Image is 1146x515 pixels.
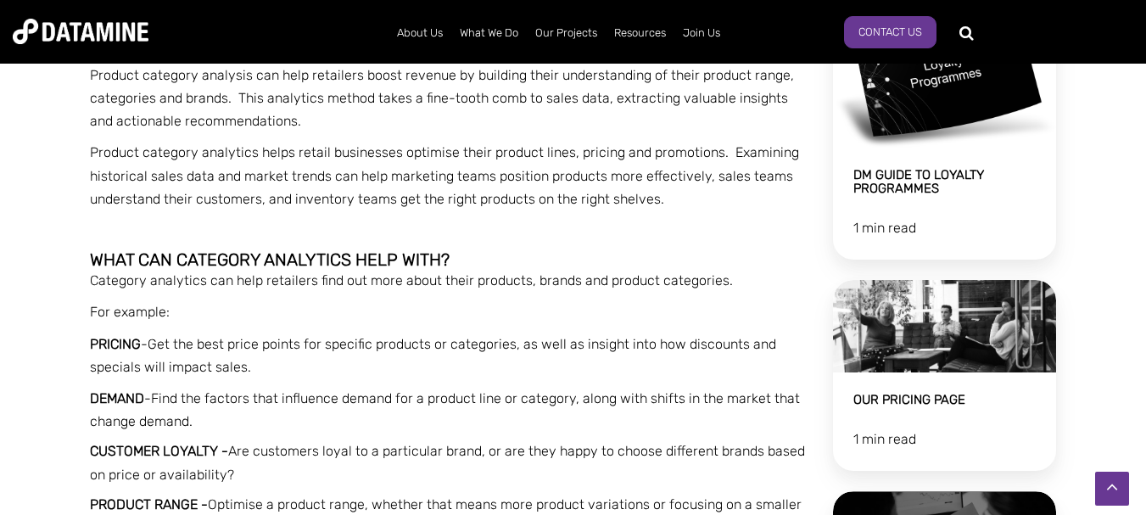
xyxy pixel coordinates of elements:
span: What can category analytics help with? [90,249,450,270]
a: Contact Us [844,16,936,48]
span: - [90,336,148,352]
a: Our Projects [527,11,606,55]
span: For example: [90,304,170,320]
a: About Us [389,11,451,55]
span: - [144,390,151,406]
span: Category analytics can help retailers find out more about their products, brands and product cate... [90,272,733,288]
span: Find the factors that influence demand for a product line or category, along with shifts in the m... [90,390,800,429]
a: Join Us [674,11,729,55]
span: PRODUCT RANGE - [90,496,208,512]
a: What We Do [451,11,527,55]
img: Datamine [13,19,148,44]
span: Are customers loyal to a particular brand, or are they happy to choose different brands based on ... [90,443,805,482]
span: Product category analysis can help retailers boost revenue by building their understanding of the... [90,67,794,129]
span: Product category analytics helps retail businesses optimise their product lines, pricing and prom... [90,144,799,206]
span: PRICING [90,336,141,352]
a: Resources [606,11,674,55]
span: DEMAND [90,390,144,406]
span: CUSTOMER LOYALTY - [90,443,228,459]
span: Get the best price points for specific products or categories, as well as insight into how discou... [90,336,776,375]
